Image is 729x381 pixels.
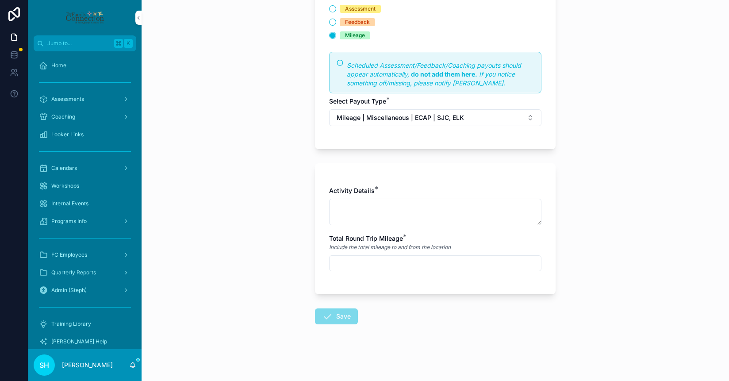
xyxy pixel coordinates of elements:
[51,338,107,345] span: [PERSON_NAME] Help
[34,334,136,350] a: [PERSON_NAME] Help
[51,165,77,172] span: Calendars
[34,196,136,212] a: Internal Events
[347,62,521,78] em: Scheduled Assessment/Feedback/Coaching payouts should appear automatically,
[329,187,375,194] span: Activity Details
[345,18,370,26] div: Feedback
[329,244,451,251] em: Include the total mileage to and from the location
[51,113,75,120] span: Coaching
[34,178,136,194] a: Workshops
[337,113,464,122] span: Mileage | Miscellaneous | ECAP | SJC, ELK
[47,40,111,47] span: Jump to...
[34,282,136,298] a: Admin (Steph)
[34,265,136,281] a: Quarterly Reports
[34,160,136,176] a: Calendars
[34,247,136,263] a: FC Employees
[34,213,136,229] a: Programs Info
[345,31,365,39] div: Mileage
[51,200,88,207] span: Internal Events
[51,182,79,189] span: Workshops
[65,11,104,25] img: App logo
[51,269,96,276] span: Quarterly Reports
[51,320,91,327] span: Training Library
[51,218,87,225] span: Programs Info
[34,91,136,107] a: Assessments
[34,127,136,142] a: Looker Links
[39,360,49,370] span: SH
[51,96,84,103] span: Assessments
[329,109,541,126] button: Select Button
[34,316,136,332] a: Training Library
[51,62,66,69] span: Home
[51,287,87,294] span: Admin (Steph)
[411,70,477,78] strong: do not add them here.
[62,361,113,369] p: [PERSON_NAME]
[34,109,136,125] a: Coaching
[51,251,87,258] span: FC Employees
[125,40,132,47] span: K
[34,58,136,73] a: Home
[329,97,386,105] span: Select Payout Type
[28,51,142,349] div: scrollable content
[345,5,376,13] div: Assessment
[51,131,84,138] span: Looker Links
[347,61,534,88] div: *Scheduled Assessment/Feedback/Coaching payouts should appear automatically,* **do not add them h...
[34,35,136,51] button: Jump to...K
[329,235,403,242] span: Total Round Trip Mileage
